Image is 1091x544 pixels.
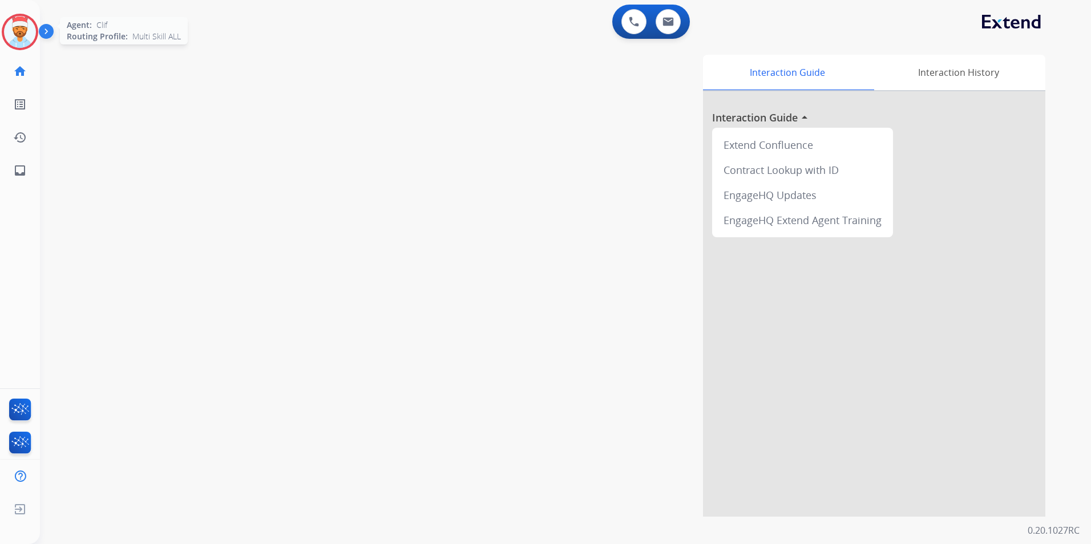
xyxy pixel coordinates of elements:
[132,31,181,42] span: Multi Skill ALL
[717,182,888,208] div: EngageHQ Updates
[717,132,888,157] div: Extend Confluence
[717,208,888,233] div: EngageHQ Extend Agent Training
[703,55,871,90] div: Interaction Guide
[871,55,1045,90] div: Interaction History
[67,19,92,31] span: Agent:
[13,98,27,111] mat-icon: list_alt
[96,19,107,31] span: Clif
[4,16,36,48] img: avatar
[67,31,128,42] span: Routing Profile:
[13,164,27,177] mat-icon: inbox
[13,131,27,144] mat-icon: history
[13,64,27,78] mat-icon: home
[1028,523,1080,537] p: 0.20.1027RC
[717,157,888,182] div: Contract Lookup with ID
